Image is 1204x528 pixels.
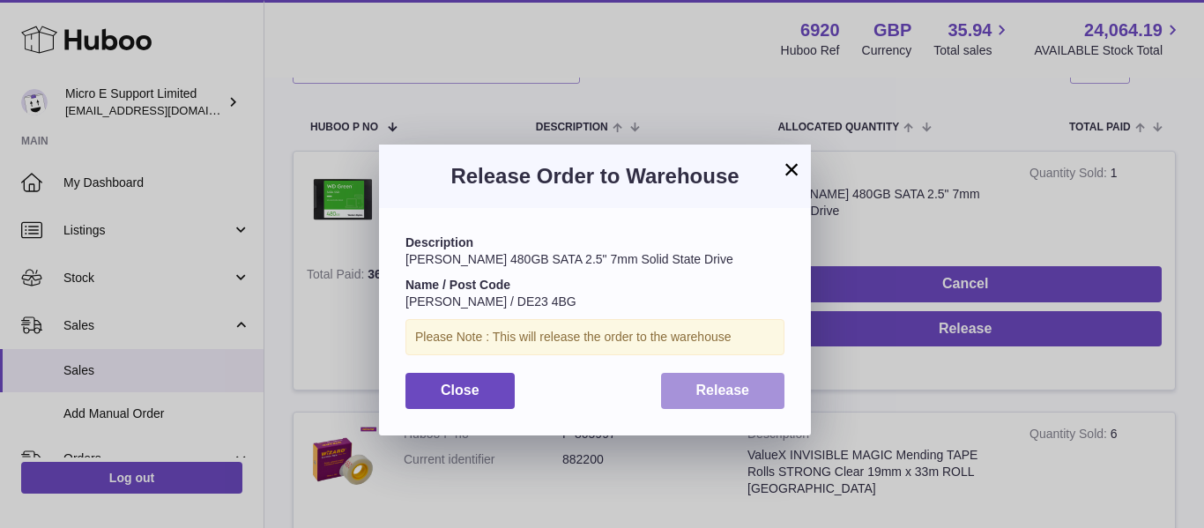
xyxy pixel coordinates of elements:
[405,373,515,409] button: Close
[405,252,733,266] span: [PERSON_NAME] 480GB SATA 2.5" 7mm Solid State Drive
[441,383,479,398] span: Close
[405,162,784,190] h3: Release Order to Warehouse
[405,294,576,309] span: [PERSON_NAME] / DE23 4BG
[405,235,473,249] strong: Description
[696,383,750,398] span: Release
[781,159,802,180] button: ×
[405,278,510,292] strong: Name / Post Code
[661,373,785,409] button: Release
[405,319,784,355] div: Please Note : This will release the order to the warehouse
